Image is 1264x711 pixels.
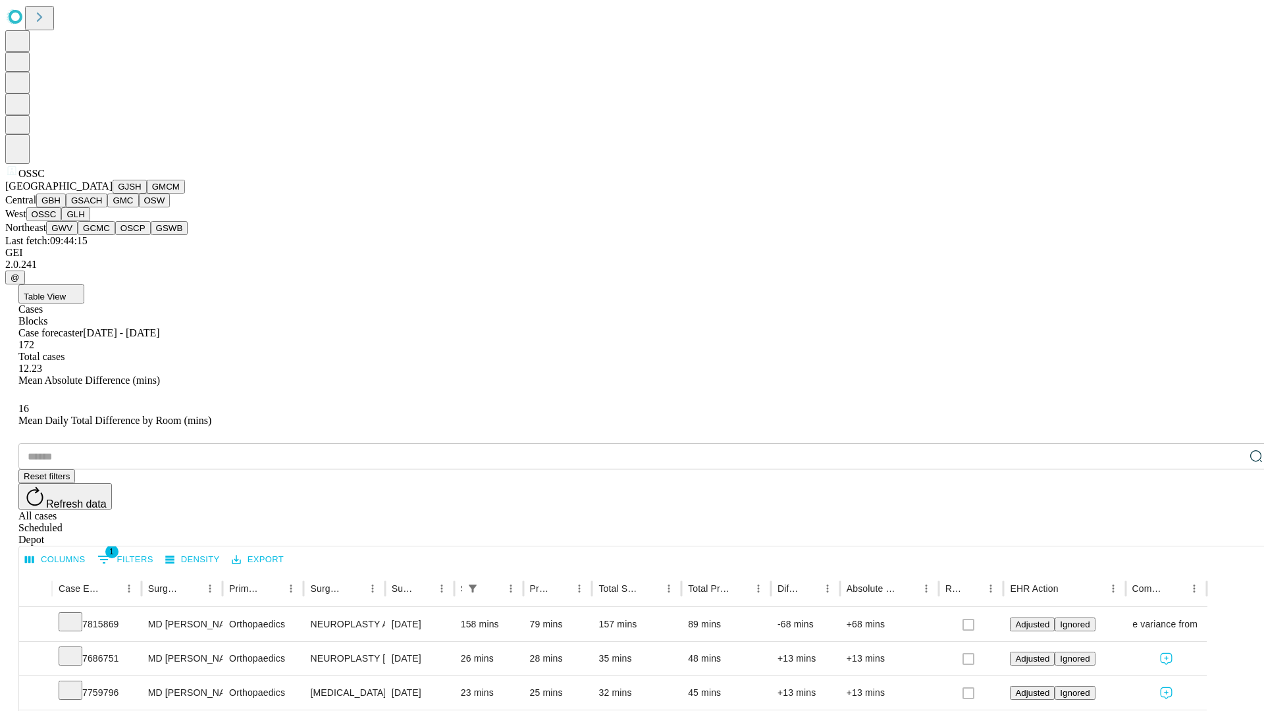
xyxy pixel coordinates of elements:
[162,550,223,570] button: Density
[147,180,185,194] button: GMCM
[18,363,42,374] span: 12.23
[945,583,962,594] div: Resolved in EHR
[414,579,433,598] button: Sort
[552,579,570,598] button: Sort
[59,583,100,594] div: Case Epic Id
[598,642,675,675] div: 35 mins
[598,583,640,594] div: Total Scheduled Duration
[18,284,84,303] button: Table View
[228,550,287,570] button: Export
[463,579,482,598] button: Show filters
[777,642,833,675] div: +13 mins
[463,579,482,598] div: 1 active filter
[345,579,363,598] button: Sort
[263,579,282,598] button: Sort
[46,221,78,235] button: GWV
[78,221,115,235] button: GCMC
[1060,579,1078,598] button: Sort
[182,579,201,598] button: Sort
[5,222,46,233] span: Northeast
[1015,688,1049,698] span: Adjusted
[530,608,586,641] div: 79 mins
[1055,686,1095,700] button: Ignored
[530,642,586,675] div: 28 mins
[1055,618,1095,631] button: Ignored
[461,676,517,710] div: 23 mins
[1010,583,1058,594] div: EHR Action
[688,676,764,710] div: 45 mins
[461,608,517,641] div: 158 mins
[392,583,413,594] div: Surgery Date
[22,550,89,570] button: Select columns
[148,642,216,675] div: MD [PERSON_NAME] [PERSON_NAME]
[18,375,160,386] span: Mean Absolute Difference (mins)
[310,642,378,675] div: NEUROPLASTY [MEDICAL_DATA] AT [GEOGRAPHIC_DATA]
[483,579,502,598] button: Sort
[5,194,36,205] span: Central
[83,327,159,338] span: [DATE] - [DATE]
[18,327,83,338] span: Case forecaster
[107,194,138,207] button: GMC
[148,583,181,594] div: Surgeon Name
[899,579,917,598] button: Sort
[847,676,932,710] div: +13 mins
[5,235,88,246] span: Last fetch: 09:44:15
[59,608,135,641] div: 7815869
[11,273,20,282] span: @
[641,579,660,598] button: Sort
[5,247,1259,259] div: GEI
[36,194,66,207] button: GBH
[1132,583,1165,594] div: Comments
[800,579,818,598] button: Sort
[688,642,764,675] div: 48 mins
[1060,688,1090,698] span: Ignored
[847,642,932,675] div: +13 mins
[688,583,729,594] div: Total Predicted Duration
[1185,579,1203,598] button: Menu
[1060,619,1090,629] span: Ignored
[229,642,297,675] div: Orthopaedics
[5,271,25,284] button: @
[1167,579,1185,598] button: Sort
[59,676,135,710] div: 7759796
[570,579,589,598] button: Menu
[5,259,1259,271] div: 2.0.241
[847,608,932,641] div: +68 mins
[24,471,70,481] span: Reset filters
[24,292,66,302] span: Table View
[598,676,675,710] div: 32 mins
[18,469,75,483] button: Reset filters
[777,583,799,594] div: Difference
[148,676,216,710] div: MD [PERSON_NAME] [PERSON_NAME]
[530,676,586,710] div: 25 mins
[282,579,300,598] button: Menu
[94,549,157,570] button: Show filters
[5,180,113,192] span: [GEOGRAPHIC_DATA]
[461,583,462,594] div: Scheduled In Room Duration
[749,579,768,598] button: Menu
[229,583,262,594] div: Primary Service
[18,415,211,426] span: Mean Daily Total Difference by Room (mins)
[502,579,520,598] button: Menu
[139,194,171,207] button: OSW
[1010,618,1055,631] button: Adjusted
[101,579,120,598] button: Sort
[310,676,378,710] div: [MEDICAL_DATA] RELEASE
[115,221,151,235] button: OSCP
[18,168,45,179] span: OSSC
[46,498,107,510] span: Refresh data
[917,579,935,598] button: Menu
[201,579,219,598] button: Menu
[113,180,147,194] button: GJSH
[1132,608,1200,641] div: large variance from avg
[1055,652,1095,666] button: Ignored
[1060,654,1090,664] span: Ignored
[660,579,678,598] button: Menu
[433,579,451,598] button: Menu
[310,608,378,641] div: NEUROPLASTY AND OR TRANSPOSITION [MEDICAL_DATA] ELBOW
[461,642,517,675] div: 26 mins
[777,608,833,641] div: -68 mins
[310,583,343,594] div: Surgery Name
[598,608,675,641] div: 157 mins
[688,608,764,641] div: 89 mins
